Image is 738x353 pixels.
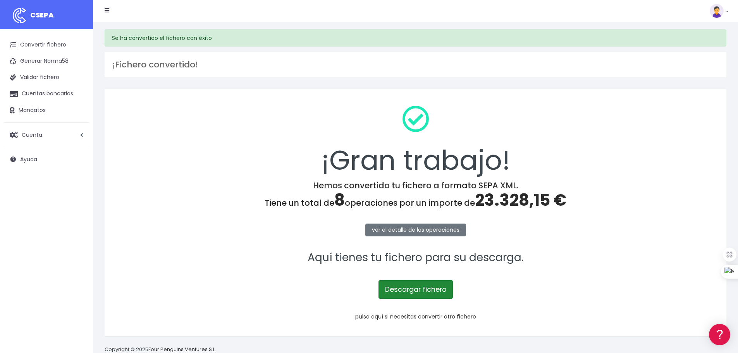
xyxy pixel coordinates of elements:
[475,189,566,212] span: 23.328,15 €
[8,86,147,93] div: Convertir ficheros
[115,99,716,181] div: ¡Gran trabajo!
[4,69,89,86] a: Validar fichero
[8,66,147,78] a: Información general
[378,280,453,299] a: Descargar fichero
[4,53,89,69] a: Generar Norma58
[4,86,89,102] a: Cuentas bancarias
[8,134,147,146] a: Perfiles de empresas
[8,54,147,61] div: Información general
[4,127,89,143] a: Cuenta
[115,249,716,267] p: Aquí tienes tu fichero para su descarga.
[8,122,147,134] a: Videotutoriales
[8,186,147,193] div: Programadores
[30,10,54,20] span: CSEPA
[8,207,147,221] button: Contáctanos
[4,102,89,119] a: Mandatos
[112,60,719,70] h3: ¡Fichero convertido!
[22,131,42,138] span: Cuenta
[4,37,89,53] a: Convertir fichero
[355,313,476,320] a: pulsa aquí si necesitas convertir otro fichero
[148,346,216,353] a: Four Penguins Ventures S.L.
[4,151,89,167] a: Ayuda
[710,4,724,18] img: profile
[334,189,345,212] span: 8
[8,166,147,178] a: General
[8,198,147,210] a: API
[20,155,37,163] span: Ayuda
[8,98,147,110] a: Formatos
[10,6,29,25] img: logo
[105,29,726,46] div: Se ha convertido el fichero con éxito
[107,223,149,231] a: POWERED BY ENCHANT
[8,154,147,161] div: Facturación
[8,110,147,122] a: Problemas habituales
[115,181,716,210] h4: Hemos convertido tu fichero a formato SEPA XML. Tiene un total de operaciones por un importe de
[365,224,466,236] a: ver el detalle de las operaciones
